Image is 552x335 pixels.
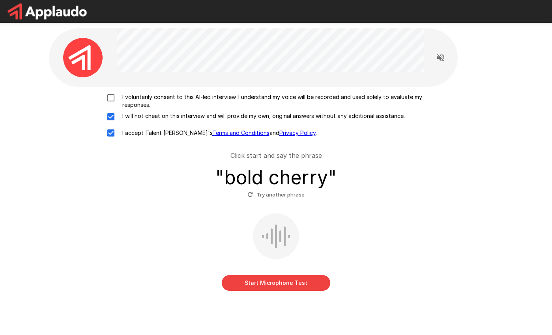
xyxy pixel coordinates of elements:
[230,151,322,160] p: Click start and say the phrase
[215,167,337,189] h3: " bold cherry "
[279,129,316,136] a: Privacy Policy
[245,189,307,201] button: Try another phrase
[119,112,405,120] p: I will not cheat on this interview and will provide my own, original answers without any addition...
[222,275,330,291] button: Start Microphone Test
[433,50,449,66] button: Read questions aloud
[63,38,103,77] img: applaudo_avatar.png
[119,129,317,137] p: I accept Talent [PERSON_NAME]'s and .
[119,93,450,109] p: I voluntarily consent to this AI-led interview. I understand my voice will be recorded and used s...
[212,129,269,136] a: Terms and Conditions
